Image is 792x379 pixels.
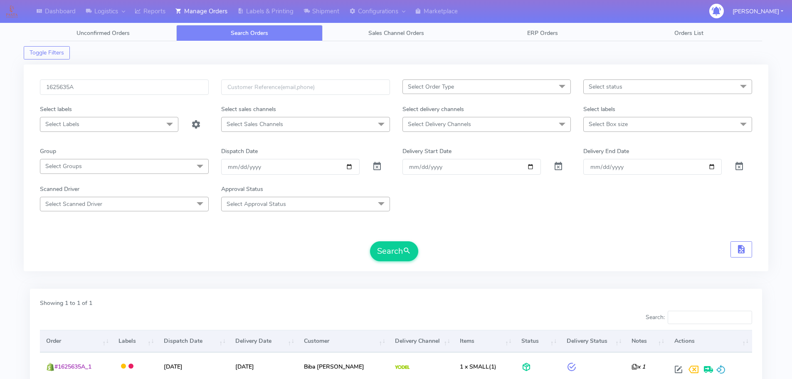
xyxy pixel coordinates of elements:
span: Sales Channel Orders [368,29,424,37]
span: Select Sales Channels [227,120,283,128]
span: Search Orders [231,29,268,37]
span: Select Order Type [408,83,454,91]
span: #1625635A_1 [54,363,91,371]
input: Search: [668,311,752,324]
label: Delivery End Date [583,147,629,156]
img: Yodel [395,365,410,369]
label: Delivery Start Date [402,147,452,156]
th: Status: activate to sort column ascending [515,330,560,352]
label: Dispatch Date [221,147,258,156]
i: x 1 [632,363,645,371]
th: Delivery Date: activate to sort column ascending [229,330,298,352]
span: Select Delivery Channels [408,120,471,128]
label: Select sales channels [221,105,276,114]
label: Showing 1 to 1 of 1 [40,299,92,307]
th: Delivery Channel: activate to sort column ascending [389,330,454,352]
th: Labels: activate to sort column ascending [112,330,158,352]
ul: Tabs [30,25,762,41]
th: Dispatch Date: activate to sort column ascending [158,330,229,352]
span: Select status [589,83,622,91]
label: Group [40,147,56,156]
button: [PERSON_NAME] [726,3,790,20]
span: 1 x SMALL [460,363,489,371]
span: (1) [460,363,496,371]
span: Select Groups [45,162,82,170]
button: Search [370,241,418,261]
label: Search: [646,311,752,324]
span: Select Scanned Driver [45,200,102,208]
input: Order Id [40,79,209,95]
th: Customer: activate to sort column ascending [298,330,389,352]
span: Orders List [674,29,703,37]
th: Notes: activate to sort column ascending [625,330,668,352]
th: Items: activate to sort column ascending [454,330,515,352]
span: Select Approval Status [227,200,286,208]
span: Select Box size [589,120,628,128]
img: shopify.png [46,363,54,371]
button: Toggle Filters [24,46,70,59]
th: Actions: activate to sort column ascending [668,330,752,352]
label: Approval Status [221,185,263,193]
span: Unconfirmed Orders [76,29,130,37]
th: Order: activate to sort column ascending [40,330,112,352]
label: Select labels [583,105,615,114]
label: Select labels [40,105,72,114]
label: Select delivery channels [402,105,464,114]
input: Customer Reference(email,phone) [221,79,390,95]
span: ERP Orders [527,29,558,37]
span: Select Labels [45,120,79,128]
th: Delivery Status: activate to sort column ascending [560,330,625,352]
label: Scanned Driver [40,185,79,193]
